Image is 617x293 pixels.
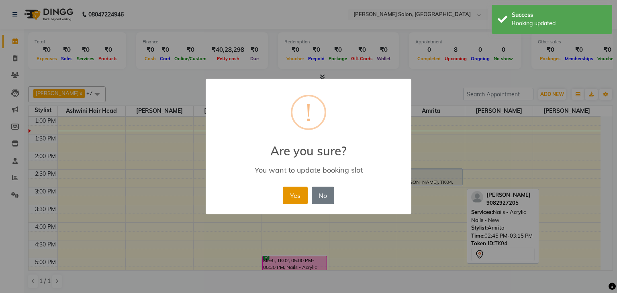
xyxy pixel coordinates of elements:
div: ! [306,96,311,128]
div: Booking updated [512,19,606,28]
div: You want to update booking slot [217,165,400,175]
button: No [312,187,334,204]
div: Success [512,11,606,19]
button: Yes [283,187,307,204]
h2: Are you sure? [206,134,411,158]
